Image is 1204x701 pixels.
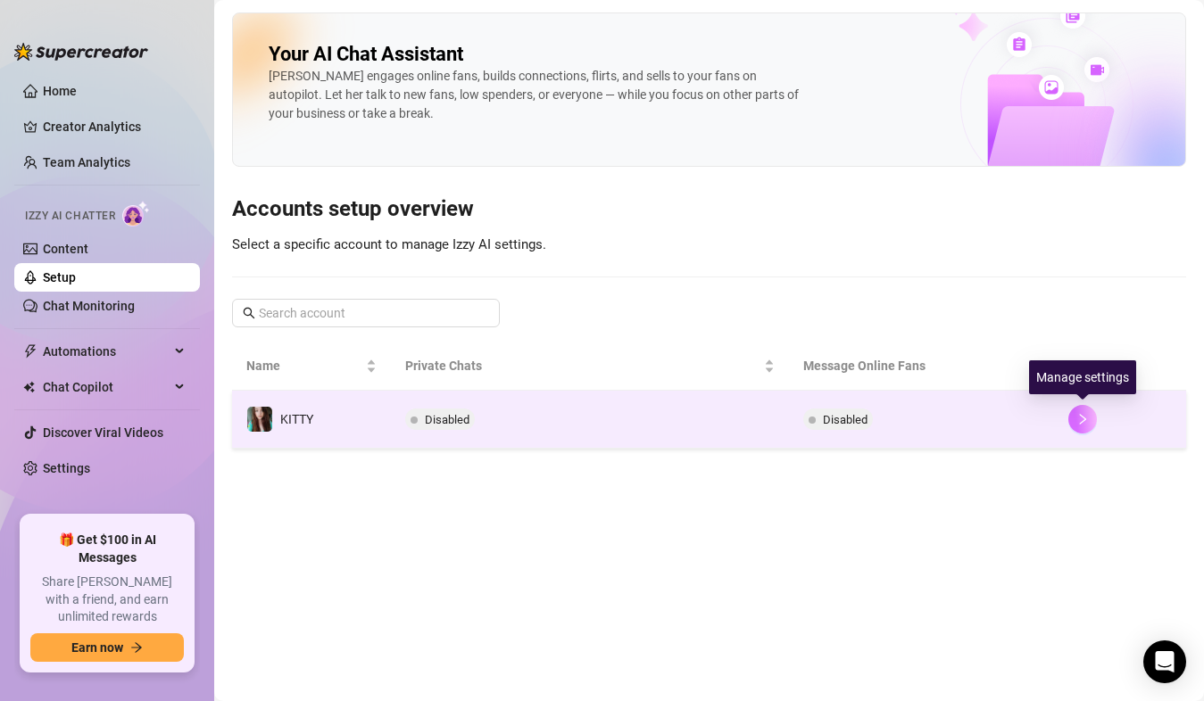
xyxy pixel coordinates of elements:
[405,356,760,375] span: Private Chats
[43,461,90,475] a: Settings
[243,307,255,319] span: search
[259,303,475,323] input: Search account
[43,299,135,313] a: Chat Monitoring
[232,195,1186,224] h3: Accounts setup overview
[269,42,463,67] h2: Your AI Chat Assistant
[30,573,184,626] span: Share [PERSON_NAME] with a friend, and earn unlimited rewards
[823,413,868,426] span: Disabled
[43,84,77,98] a: Home
[1076,413,1089,425] span: right
[43,112,186,141] a: Creator Analytics
[269,67,804,123] div: [PERSON_NAME] engages online fans, builds connections, flirts, and sells to your fans on autopilo...
[43,155,130,169] a: Team Analytics
[23,381,35,393] img: Chat Copilot
[232,342,391,391] th: Name
[43,425,163,440] a: Discover Viral Videos
[43,373,170,401] span: Chat Copilot
[391,342,788,391] th: Private Chats
[25,208,115,225] span: Izzy AI Chatter
[425,413,469,426] span: Disabled
[232,236,546,252] span: Select a specific account to manage Izzy AI settings.
[246,356,362,375] span: Name
[1068,405,1097,433] button: right
[43,337,170,366] span: Automations
[280,412,313,426] span: KITTY
[43,242,88,256] a: Content
[43,270,76,285] a: Setup
[789,342,1054,391] th: Message Online Fans
[1143,640,1186,683] div: Open Intercom Messenger
[122,201,150,227] img: AI Chatter
[14,43,148,61] img: logo-BBDzfeDw.svg
[71,640,123,655] span: Earn now
[23,344,37,359] span: thunderbolt
[1029,360,1136,394] div: Manage settings
[247,407,272,432] img: KITTY
[130,641,143,654] span: arrow-right
[30,633,184,662] button: Earn nowarrow-right
[30,532,184,566] span: 🎁 Get $100 in AI Messages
